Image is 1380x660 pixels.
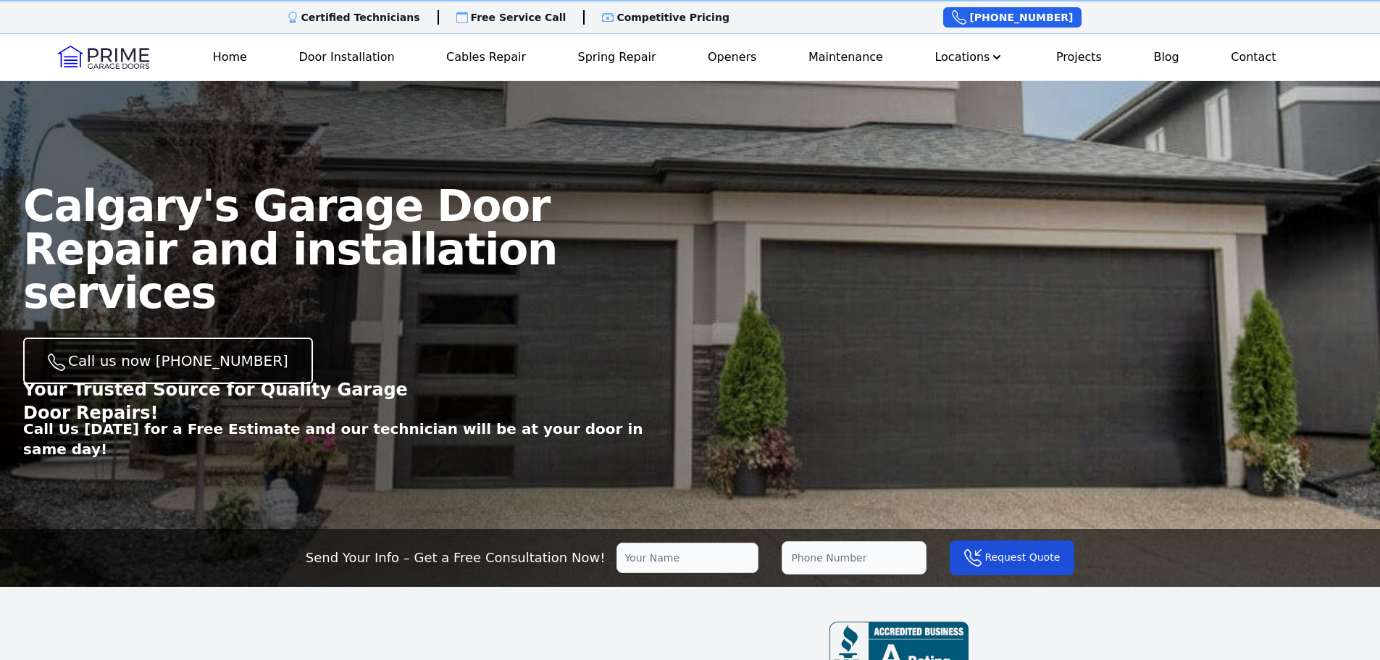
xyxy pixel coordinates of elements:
a: Call us now [PHONE_NUMBER] [23,338,313,384]
span: Calgary's Garage Door Repair and installation services [23,180,557,318]
p: Call Us [DATE] for a Free Estimate and our technician will be at your door in same day! [23,419,690,459]
a: Spring Repair [572,43,662,72]
a: [PHONE_NUMBER] [943,7,1082,28]
p: Your Trusted Source for Quality Garage Door Repairs! [23,378,440,425]
a: Projects [1050,43,1108,72]
p: Free Service Call [471,10,566,25]
a: Home [207,43,253,72]
a: Blog [1147,43,1184,72]
a: Contact [1225,43,1281,72]
a: Cables Repair [440,43,532,72]
a: Maintenance [803,43,889,72]
button: Request Quote [950,540,1074,575]
p: Competitive Pricing [616,10,729,25]
p: Send Your Info – Get a Free Consultation Now! [306,548,606,568]
a: Openers [702,43,763,72]
p: Certified Technicians [301,10,420,25]
a: Door Installation [293,43,400,72]
button: Locations [929,43,1010,72]
input: Phone Number [782,541,927,575]
input: Your Name [616,543,758,573]
img: Logo [58,46,149,69]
